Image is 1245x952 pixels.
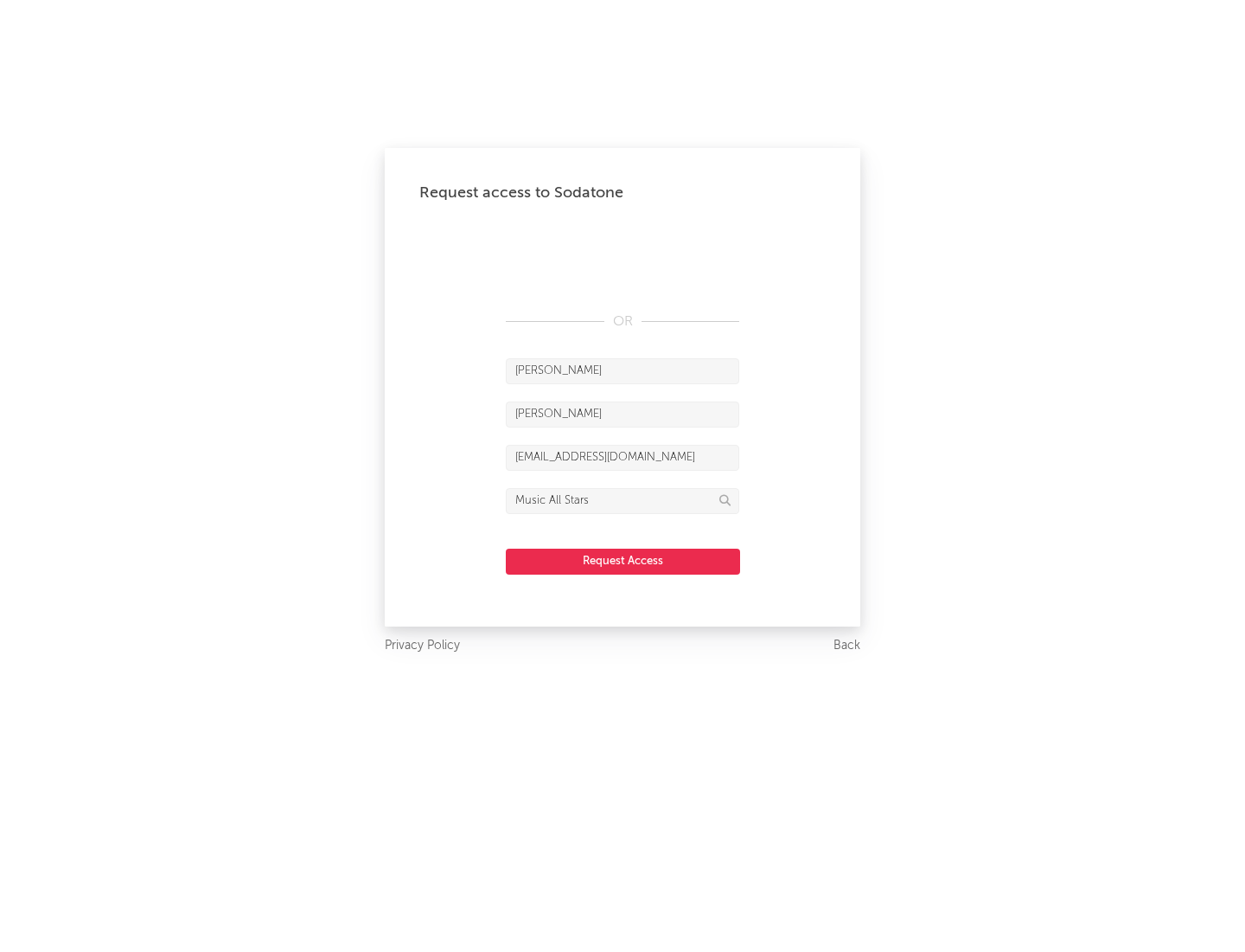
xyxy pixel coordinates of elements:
input: Last Name [506,402,739,428]
input: First Name [506,358,739,384]
a: Back [833,635,860,657]
button: Request Access [506,549,740,575]
div: Request access to Sodatone [419,183,826,203]
div: OR [506,312,739,332]
input: Division [506,488,739,514]
a: Privacy Policy [385,635,460,657]
input: Email [506,445,739,471]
